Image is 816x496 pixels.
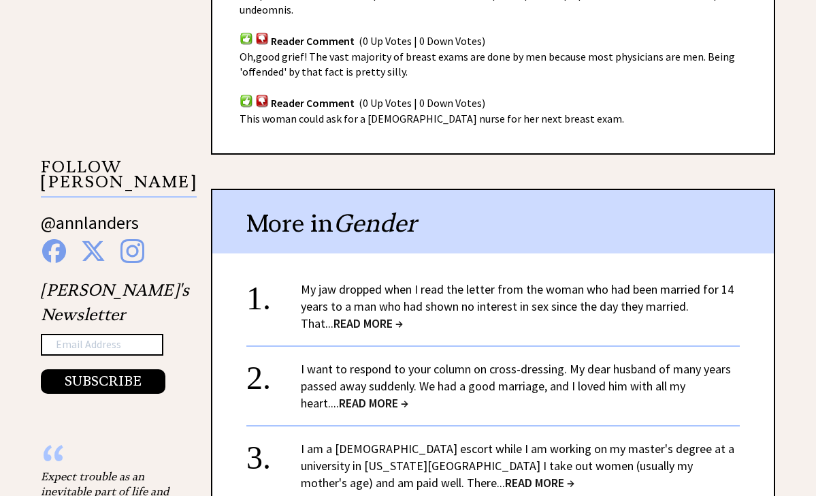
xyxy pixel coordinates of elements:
span: Oh,good grief! The vast majority of breast exams are done by men because most physicians are men.... [240,50,735,78]
span: READ MORE → [505,475,574,491]
img: facebook%20blue.png [42,239,66,263]
img: votup.png [240,94,253,107]
div: More in [212,190,774,253]
a: @annlanders [41,211,139,247]
img: votup.png [240,32,253,45]
span: Gender [333,208,417,238]
a: My jaw dropped when I read the letter from the woman who had been married for 14 years to a man w... [301,281,734,331]
span: Reader Comment [271,97,355,110]
a: I want to respond to your column on cross-dressing. My dear husband of many years passed away sud... [301,361,731,411]
span: READ MORE → [333,315,403,331]
div: “ [41,455,177,469]
img: votdown.png [255,32,269,45]
div: 3. [246,440,301,465]
img: x%20blue.png [81,239,105,263]
input: Email Address [41,334,163,356]
span: (0 Up Votes | 0 Down Votes) [359,97,485,110]
div: [PERSON_NAME]'s Newsletter [41,278,189,394]
img: instagram%20blue.png [120,239,144,263]
button: SUBSCRIBE [41,369,165,394]
span: Reader Comment [271,34,355,48]
span: (0 Up Votes | 0 Down Votes) [359,34,485,48]
a: I am a [DEMOGRAPHIC_DATA] escort while I am working on my master's degree at a university in [US_... [301,441,734,491]
img: votdown.png [255,94,269,107]
div: 2. [246,360,301,386]
span: This woman could ask for a [DEMOGRAPHIC_DATA] nurse for her next breast exam. [240,112,624,125]
div: 1. [246,281,301,306]
span: READ MORE → [339,395,408,411]
p: FOLLOW [PERSON_NAME] [41,159,197,198]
